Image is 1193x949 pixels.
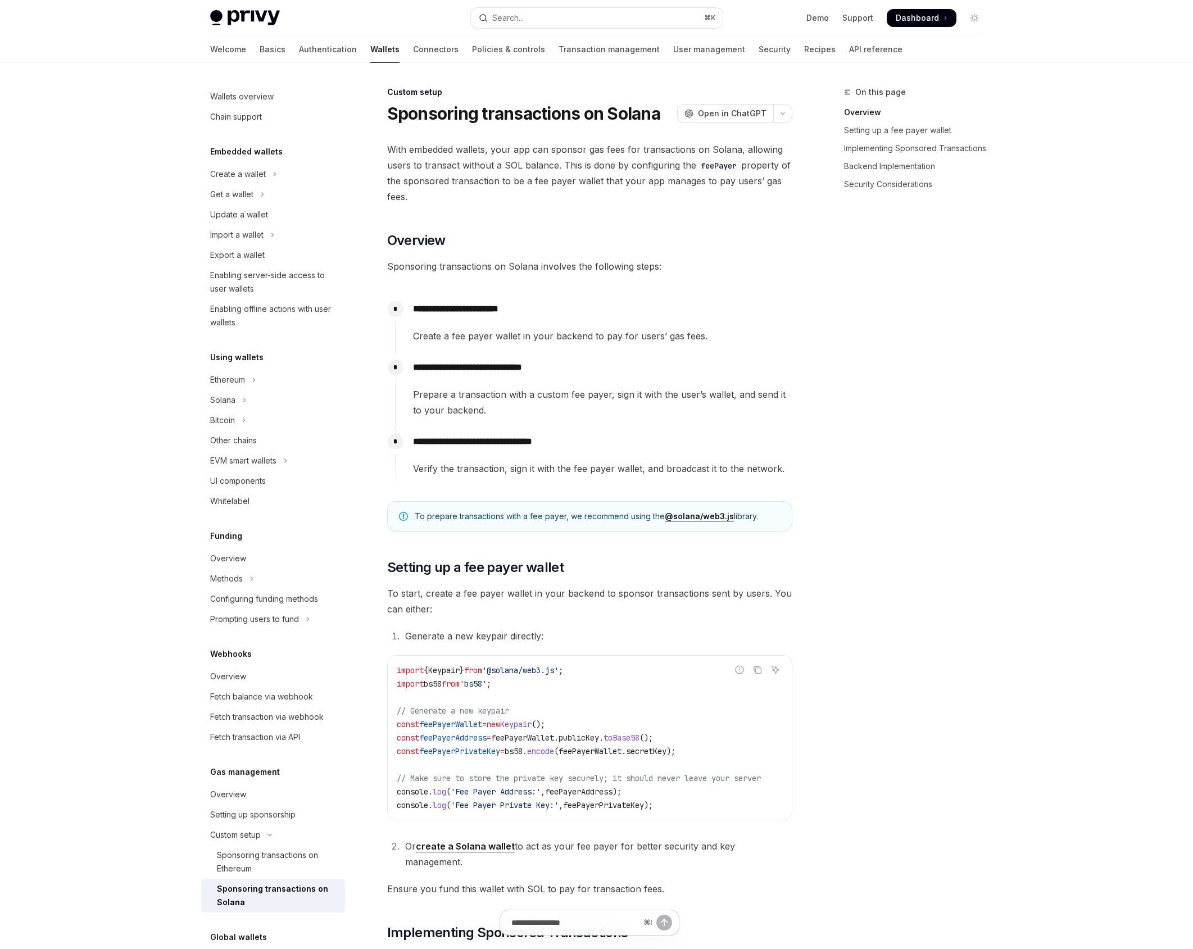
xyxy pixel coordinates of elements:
[210,572,243,585] div: Methods
[419,746,500,756] span: feePayerPrivateKey
[210,828,261,842] div: Custom setup
[559,36,660,63] a: Transaction management
[413,461,792,476] span: Verify the transaction, sign it with the fee payer wallet, and broadcast it to the network.
[201,430,345,451] a: Other chains
[487,733,491,743] span: =
[210,414,235,427] div: Bitcoin
[626,746,666,756] span: secretKey
[563,800,644,810] span: feePayerPrivateKey
[201,666,345,687] a: Overview
[201,390,345,410] button: Toggle Solana section
[446,787,451,797] span: (
[201,164,345,184] button: Toggle Create a wallet section
[387,87,792,98] div: Custom setup
[442,679,460,689] span: from
[844,175,992,193] a: Security Considerations
[849,36,902,63] a: API reference
[487,679,491,689] span: ;
[559,800,563,810] span: ,
[402,628,792,644] li: Generate a new keypair directly:
[397,773,761,783] span: // Make sure to store the private key securely; it should never leave your server
[428,665,460,675] span: Keypair
[559,746,622,756] span: feePayerWallet
[419,733,487,743] span: feePayerAddress
[210,808,296,821] div: Setting up sponsorship
[201,687,345,707] a: Fetch balance via webhook
[887,9,956,27] a: Dashboard
[541,787,545,797] span: ,
[210,788,246,801] div: Overview
[402,838,792,870] li: Or to act as your fee payer for better security and key management.
[673,36,745,63] a: User management
[210,690,313,703] div: Fetch balance via webhook
[210,612,299,626] div: Prompting users to fund
[299,36,357,63] a: Authentication
[446,800,451,810] span: (
[419,719,482,729] span: feePayerWallet
[387,231,446,249] span: Overview
[210,434,257,447] div: Other chains
[604,733,639,743] span: toBase58
[397,719,419,729] span: const
[201,184,345,205] button: Toggle Get a wallet section
[201,370,345,390] button: Toggle Ethereum section
[965,9,983,27] button: Toggle dark mode
[201,265,345,299] a: Enabling server-side access to user wallets
[201,107,345,127] a: Chain support
[698,108,766,119] span: Open in ChatGPT
[399,512,408,521] svg: Note
[413,36,459,63] a: Connectors
[387,258,792,274] span: Sponsoring transactions on Solana involves the following steps:
[210,110,262,124] div: Chain support
[210,647,252,661] h5: Webhooks
[210,393,235,407] div: Solana
[844,157,992,175] a: Backend Implementation
[201,879,345,912] a: Sponsoring transactions on Solana
[201,225,345,245] button: Toggle Import a wallet section
[210,10,280,26] img: light logo
[201,491,345,511] a: Whitelabel
[210,36,246,63] a: Welcome
[433,787,446,797] span: log
[201,451,345,471] button: Toggle EVM smart wallets section
[201,805,345,825] a: Setting up sponsorship
[210,730,300,744] div: Fetch transaction via API
[210,474,266,488] div: UI components
[210,930,267,944] h5: Global wallets
[201,410,345,430] button: Toggle Bitcoin section
[210,228,264,242] div: Import a wallet
[433,800,446,810] span: log
[210,529,242,543] h5: Funding
[201,727,345,747] a: Fetch transaction via API
[451,787,541,797] span: 'Fee Payer Address:'
[201,589,345,609] a: Configuring funding methods
[487,719,500,729] span: new
[491,733,554,743] span: feePayerWallet
[201,87,345,107] a: Wallets overview
[750,662,765,677] button: Copy the contents from the code block
[613,787,622,797] span: );
[428,800,433,810] span: .
[201,299,345,333] a: Enabling offline actions with user wallets
[387,881,792,897] span: Ensure you fund this wallet with SOL to pay for transaction fees.
[677,104,773,123] button: Open in ChatGPT
[842,12,873,24] a: Support
[387,103,660,124] h1: Sponsoring transactions on Solana
[210,145,283,158] h5: Embedded wallets
[500,719,532,729] span: Keypair
[397,706,509,716] span: // Generate a new keypair
[656,915,672,930] button: Send message
[644,800,653,810] span: );
[201,569,345,589] button: Toggle Methods section
[210,373,245,387] div: Ethereum
[696,160,741,172] code: feePayer
[460,679,487,689] span: 'bs58'
[210,765,280,779] h5: Gas management
[210,670,246,683] div: Overview
[201,471,345,491] a: UI components
[704,13,716,22] span: ⌘ K
[527,746,554,756] span: encode
[505,746,523,756] span: bs58
[511,910,639,935] input: Ask a question...
[554,746,559,756] span: (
